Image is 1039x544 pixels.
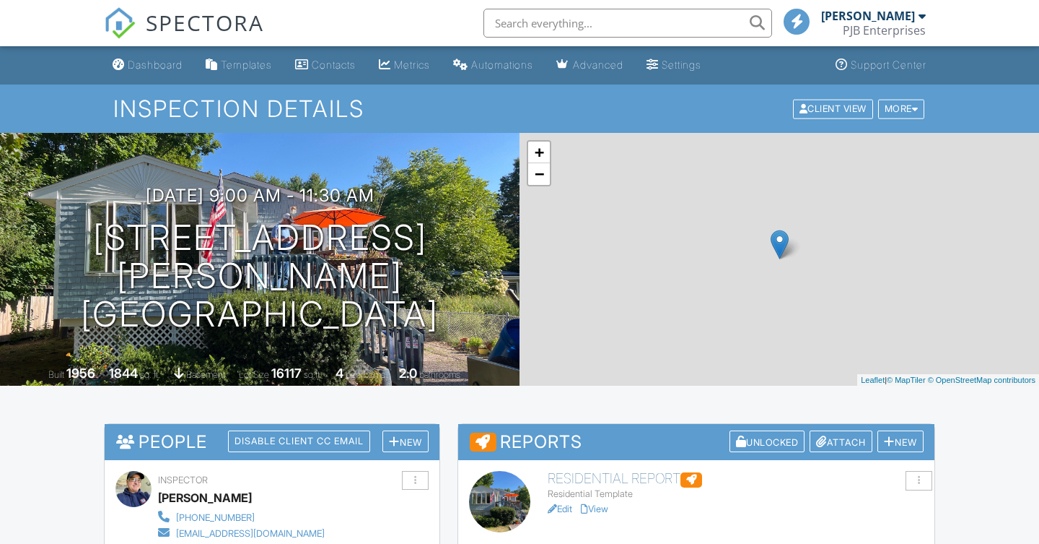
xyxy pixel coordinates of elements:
span: sq.ft. [304,369,322,380]
input: Search everything... [483,9,772,38]
div: PJB Enterprises [843,23,926,38]
h6: Residential Report [548,471,924,487]
h3: People [105,424,439,459]
span: Lot Size [239,369,269,380]
span: basement [186,369,225,380]
div: [PHONE_NUMBER] [176,512,255,524]
div: Templates [221,59,272,71]
a: Client View [792,103,877,113]
span: SPECTORA [146,7,264,38]
a: Dashboard [107,52,188,79]
h3: [DATE] 9:00 am - 11:30 am [146,186,374,205]
div: Metrics [394,59,430,71]
div: Advanced [573,59,623,71]
a: Advanced [551,52,629,79]
div: More [878,99,925,118]
div: Residential Template [548,488,924,500]
a: Leaflet [861,376,885,384]
div: 2.0 [399,366,417,381]
span: Inspector [158,475,208,485]
a: View [581,504,608,514]
span: sq. ft. [140,369,160,380]
h1: [STREET_ADDRESS][PERSON_NAME] [GEOGRAPHIC_DATA] [23,219,496,333]
div: [PERSON_NAME] [821,9,915,23]
div: Attach [810,431,872,453]
div: | [857,374,1039,387]
a: Settings [641,52,707,79]
div: New [877,431,924,453]
div: [PERSON_NAME] [158,487,252,509]
div: 1956 [66,366,95,381]
a: Residential Report Residential Template [548,471,924,500]
a: SPECTORA [104,20,264,50]
a: Automations (Basic) [447,52,539,79]
div: [EMAIL_ADDRESS][DOMAIN_NAME] [176,528,325,540]
h3: Reports [458,424,934,460]
a: [EMAIL_ADDRESS][DOMAIN_NAME] [158,524,325,540]
div: 4 [336,366,343,381]
a: Contacts [289,52,361,79]
a: Edit [548,504,572,514]
div: Client View [793,99,873,118]
div: Contacts [312,59,356,71]
a: Support Center [830,52,932,79]
div: Dashboard [128,59,183,71]
img: The Best Home Inspection Software - Spectora [104,7,136,39]
a: © MapTiler [887,376,926,384]
a: © OpenStreetMap contributors [928,376,1035,384]
div: Settings [662,59,701,71]
span: bathrooms [419,369,460,380]
div: Unlocked [729,431,805,453]
div: Support Center [851,59,926,71]
div: Automations [471,59,533,71]
a: Metrics [373,52,436,79]
span: bedrooms [346,369,385,380]
a: Templates [200,52,278,79]
h1: Inspection Details [113,96,926,121]
div: 1844 [109,366,138,381]
div: 16117 [271,366,302,381]
a: Zoom out [528,163,550,185]
a: [PHONE_NUMBER] [158,509,325,524]
a: Zoom in [528,142,550,163]
div: Disable Client CC Email [228,431,370,452]
div: New [382,431,429,453]
span: Built [48,369,64,380]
